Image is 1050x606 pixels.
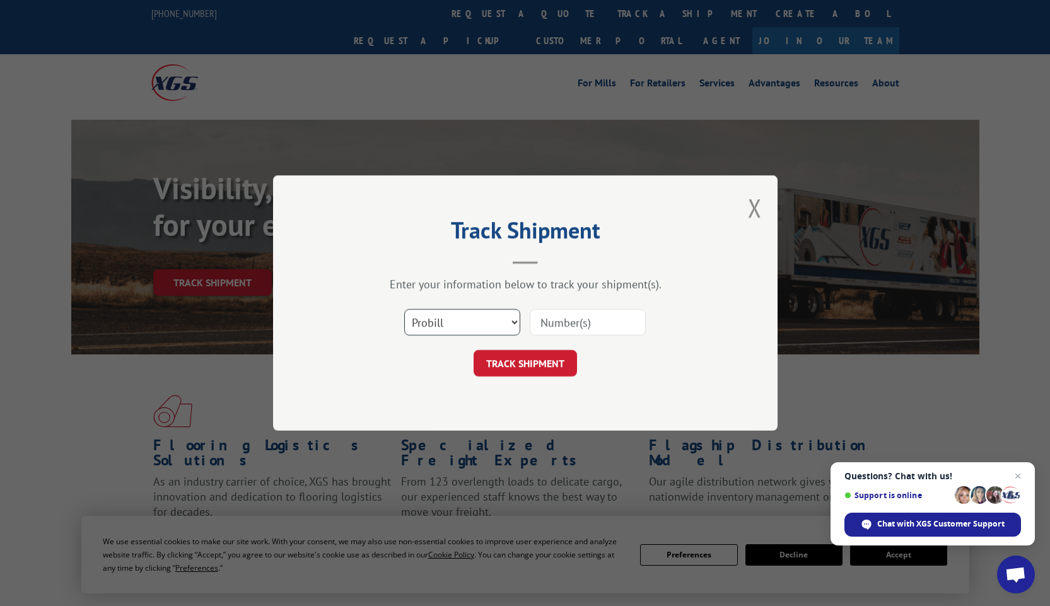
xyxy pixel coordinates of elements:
span: Support is online [844,491,950,500]
span: Chat with XGS Customer Support [877,518,1005,530]
h2: Track Shipment [336,221,715,245]
input: Number(s) [530,309,646,335]
a: Open chat [997,556,1035,593]
button: Close modal [748,191,762,224]
span: Chat with XGS Customer Support [844,513,1021,537]
span: Questions? Chat with us! [844,471,1021,481]
div: Enter your information below to track your shipment(s). [336,277,715,291]
button: TRACK SHIPMENT [474,350,577,376]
